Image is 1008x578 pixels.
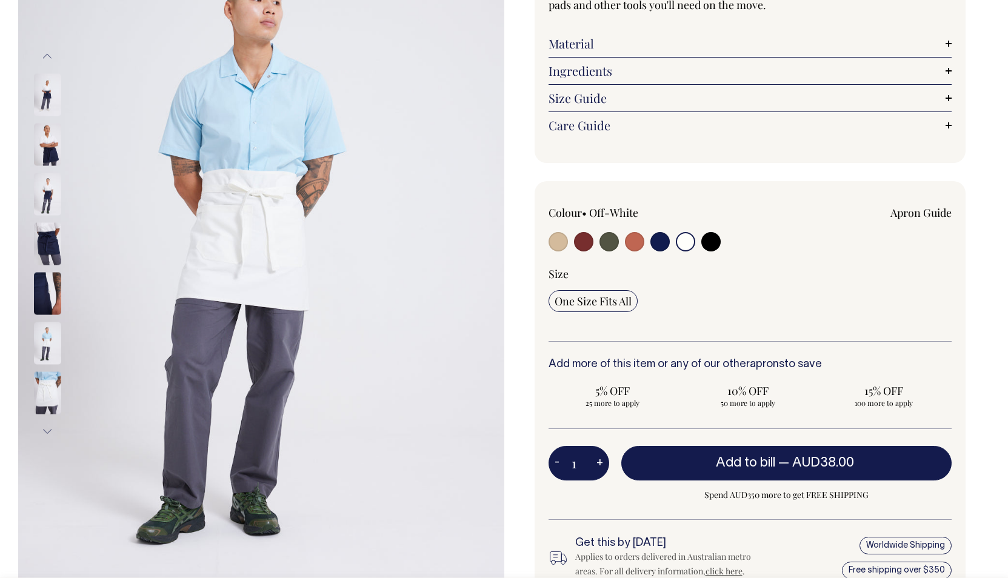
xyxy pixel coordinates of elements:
label: Off-White [589,205,638,220]
a: click here [706,565,743,577]
img: off-white [34,371,61,414]
span: AUD38.00 [792,457,854,469]
input: One Size Fits All [549,290,638,312]
span: 15% OFF [826,384,942,398]
img: off-white [34,322,61,364]
span: Add to bill [716,457,775,469]
h6: Add more of this item or any of our other to save [549,359,952,371]
span: 100 more to apply [826,398,942,408]
span: • [582,205,587,220]
button: + [590,451,609,476]
a: aprons [750,359,784,370]
span: 50 more to apply [690,398,806,408]
a: Material [549,36,952,51]
button: Next [38,417,56,445]
a: Apron Guide [890,205,952,220]
button: Add to bill —AUD38.00 [621,446,952,480]
a: Care Guide [549,118,952,133]
span: 10% OFF [690,384,806,398]
img: dark-navy [34,73,61,116]
a: Ingredients [549,64,952,78]
div: Colour [549,205,710,220]
span: 25 more to apply [555,398,671,408]
button: Previous [38,43,56,70]
a: Size Guide [549,91,952,105]
button: - [549,451,566,476]
img: dark-navy [34,123,61,165]
img: dark-navy [34,222,61,265]
img: dark-navy [34,173,61,215]
span: Spend AUD350 more to get FREE SHIPPING [621,488,952,502]
span: One Size Fits All [555,294,632,308]
input: 10% OFF 50 more to apply [684,380,812,411]
div: Size [549,267,952,281]
input: 5% OFF 25 more to apply [549,380,677,411]
span: 5% OFF [555,384,671,398]
h6: Get this by [DATE] [575,537,769,550]
img: dark-navy [34,272,61,314]
input: 15% OFF 100 more to apply [819,380,948,411]
span: — [778,457,857,469]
